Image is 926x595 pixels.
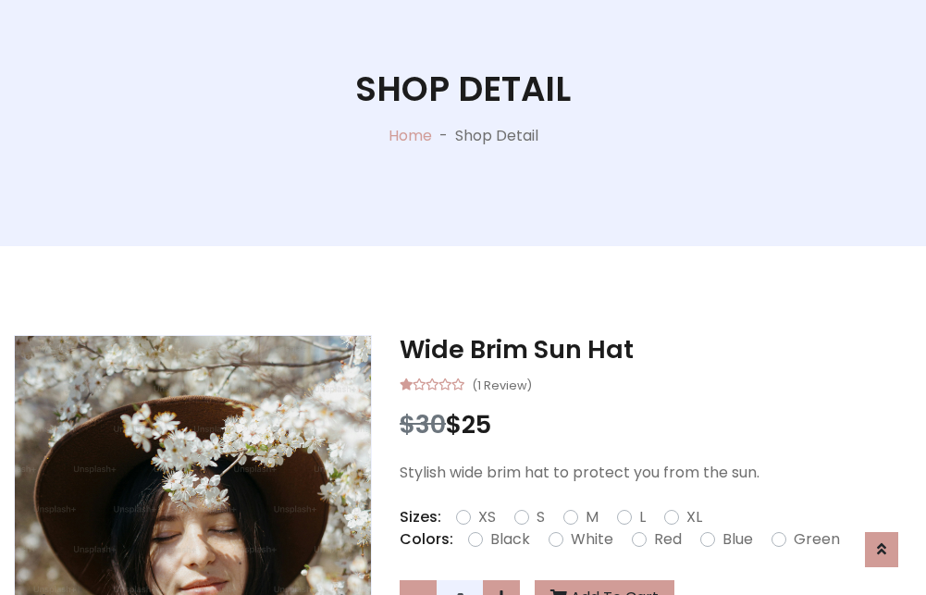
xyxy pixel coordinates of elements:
p: Shop Detail [455,125,538,147]
label: White [571,528,613,551]
p: Stylish wide brim hat to protect you from the sun. [400,462,912,484]
a: Home [389,125,432,146]
h1: Shop Detail [355,68,571,109]
label: Green [794,528,840,551]
label: Blue [722,528,753,551]
h3: Wide Brim Sun Hat [400,335,912,365]
label: XL [686,506,702,528]
label: Red [654,528,682,551]
p: - [432,125,455,147]
label: XS [478,506,496,528]
label: L [639,506,646,528]
h3: $ [400,410,912,440]
label: S [537,506,545,528]
span: 25 [462,407,491,441]
small: (1 Review) [472,373,532,395]
p: Sizes: [400,506,441,528]
span: $30 [400,407,446,441]
label: Black [490,528,530,551]
label: M [586,506,599,528]
p: Colors: [400,528,453,551]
